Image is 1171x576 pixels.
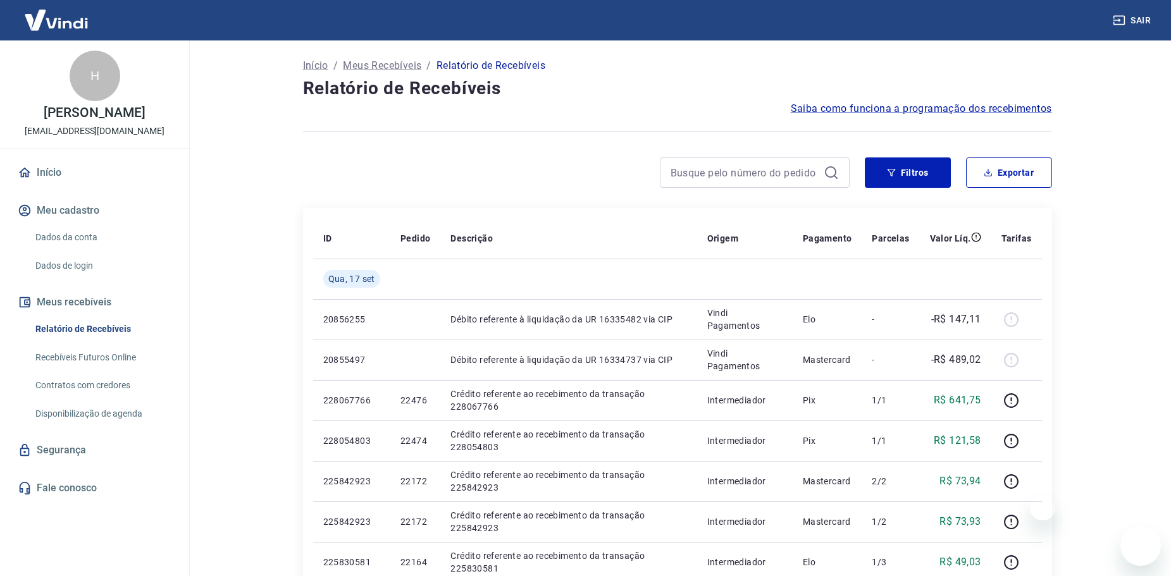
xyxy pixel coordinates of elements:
p: 228067766 [323,394,380,407]
p: Mastercard [803,515,852,528]
p: 225830581 [323,556,380,568]
p: Pix [803,394,852,407]
iframe: Botão para abrir a janela de mensagens [1120,525,1161,566]
a: Contratos com credores [30,372,174,398]
p: -R$ 489,02 [931,352,981,367]
p: Crédito referente ao recebimento da transação 228054803 [450,428,686,453]
p: - [872,313,909,326]
p: 22474 [400,434,430,447]
p: -R$ 147,11 [931,312,981,327]
p: R$ 641,75 [934,393,981,408]
p: Intermediador [707,434,783,447]
p: 2/2 [872,475,909,487]
a: Meus Recebíveis [343,58,421,73]
p: Mastercard [803,353,852,366]
a: Segurança [15,436,174,464]
p: 1/1 [872,434,909,447]
p: Intermediador [707,515,783,528]
p: ID [323,232,332,245]
p: Origem [707,232,738,245]
span: Qua, 17 set [328,273,375,285]
p: Pix [803,434,852,447]
p: 22172 [400,515,430,528]
p: Elo [803,556,852,568]
p: Débito referente à liquidação da UR 16335482 via CIP [450,313,686,326]
a: Saiba como funciona a programação dos recebimentos [791,101,1052,116]
p: - [872,353,909,366]
p: 1/1 [872,394,909,407]
p: 1/2 [872,515,909,528]
p: R$ 49,03 [939,555,981,570]
p: 1/3 [872,556,909,568]
a: Disponibilização de agenda [30,401,174,427]
p: / [333,58,338,73]
img: Vindi [15,1,97,39]
button: Meu cadastro [15,197,174,224]
p: 22172 [400,475,430,487]
p: 22476 [400,394,430,407]
p: Intermediador [707,556,783,568]
p: Pedido [400,232,430,245]
a: Dados da conta [30,224,174,250]
button: Sair [1110,9,1156,32]
p: 20856255 [323,313,380,326]
p: 228054803 [323,434,380,447]
p: Parcelas [872,232,909,245]
p: R$ 73,94 [939,474,981,489]
p: Vindi Pagamentos [707,347,783,372]
a: Dados de login [30,253,174,279]
a: Fale conosco [15,474,174,502]
p: 225842923 [323,475,380,487]
p: [EMAIL_ADDRESS][DOMAIN_NAME] [25,125,164,138]
a: Início [303,58,328,73]
p: Crédito referente ao recebimento da transação 225830581 [450,549,686,575]
p: Crédito referente ao recebimento da transação 228067766 [450,388,686,413]
p: Pagamento [803,232,852,245]
p: R$ 121,58 [934,433,981,448]
iframe: Fechar mensagem [1030,495,1055,520]
input: Busque pelo número do pedido [671,163,819,182]
p: 225842923 [323,515,380,528]
p: Relatório de Recebíveis [437,58,545,73]
div: H [70,51,120,101]
p: Intermediador [707,394,783,407]
h4: Relatório de Recebíveis [303,76,1052,101]
button: Meus recebíveis [15,288,174,316]
p: Mastercard [803,475,852,487]
p: Débito referente à liquidação da UR 16334737 via CIP [450,353,686,366]
p: Descrição [450,232,493,245]
a: Início [15,159,174,187]
p: Elo [803,313,852,326]
p: [PERSON_NAME] [44,106,145,119]
p: Crédito referente ao recebimento da transação 225842923 [450,509,686,534]
p: R$ 73,93 [939,514,981,529]
p: Vindi Pagamentos [707,307,783,332]
p: 20855497 [323,353,380,366]
p: Tarifas [1001,232,1032,245]
p: Crédito referente ao recebimento da transação 225842923 [450,469,686,494]
button: Exportar [966,157,1052,188]
p: Valor Líq. [930,232,971,245]
p: Intermediador [707,475,783,487]
a: Recebíveis Futuros Online [30,345,174,371]
a: Relatório de Recebíveis [30,316,174,342]
p: / [426,58,431,73]
button: Filtros [865,157,951,188]
p: 22164 [400,556,430,568]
